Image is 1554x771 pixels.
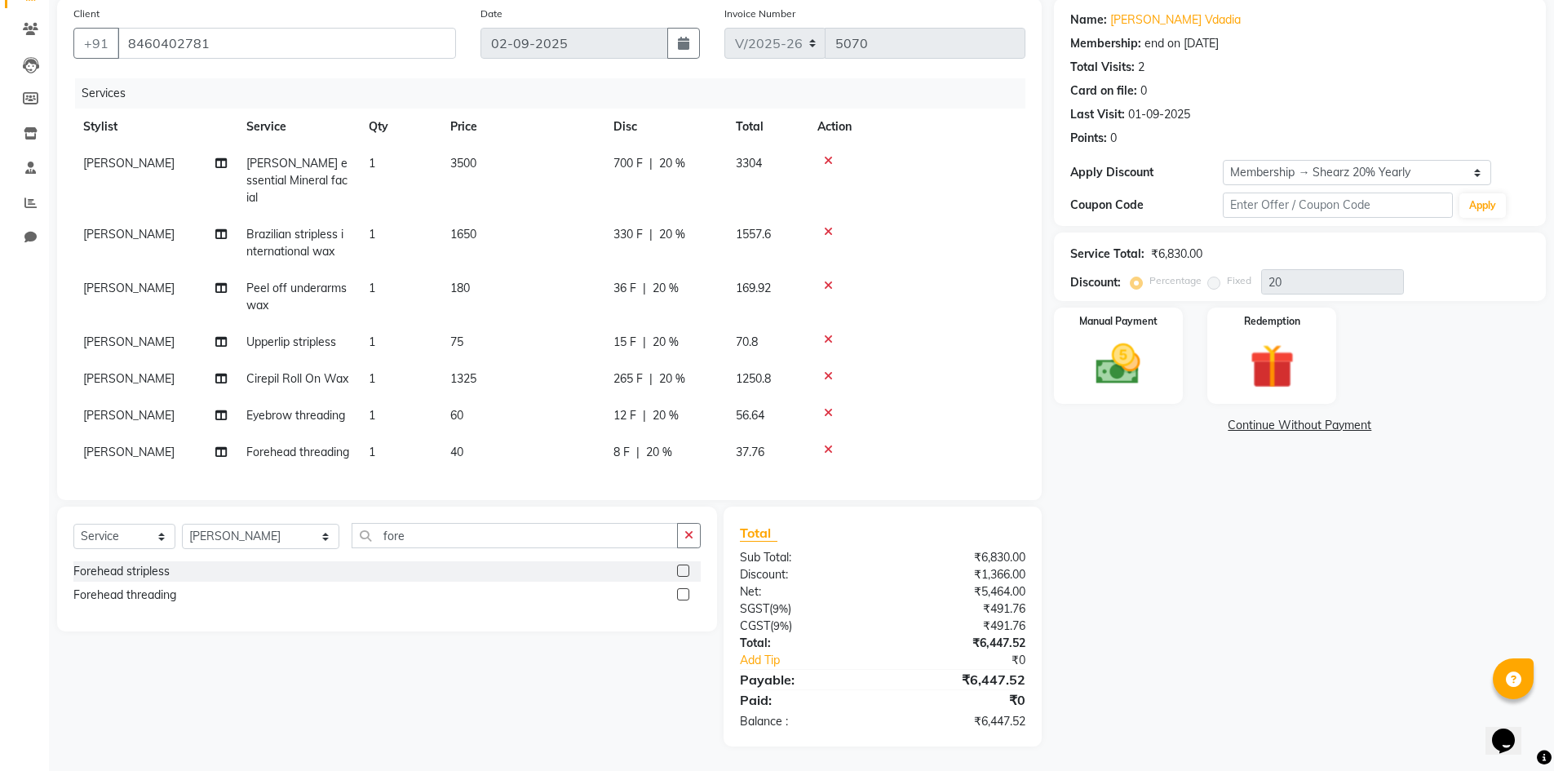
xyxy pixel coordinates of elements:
[1070,11,1107,29] div: Name:
[728,600,883,618] div: ( )
[1138,59,1144,76] div: 2
[613,226,643,243] span: 330 F
[883,635,1038,652] div: ₹6,447.52
[736,445,764,459] span: 37.76
[83,371,175,386] span: [PERSON_NAME]
[728,635,883,652] div: Total:
[736,408,764,423] span: 56.64
[736,227,771,241] span: 1557.6
[883,566,1038,583] div: ₹1,366.00
[1070,35,1141,52] div: Membership:
[83,335,175,349] span: [PERSON_NAME]
[1070,197,1224,214] div: Coupon Code
[1070,246,1144,263] div: Service Total:
[1459,193,1506,218] button: Apply
[736,335,758,349] span: 70.8
[643,407,646,424] span: |
[909,652,1038,669] div: ₹0
[728,670,883,689] div: Payable:
[1144,35,1219,52] div: end on [DATE]
[73,109,237,145] th: Stylist
[649,226,653,243] span: |
[1140,82,1147,100] div: 0
[613,280,636,297] span: 36 F
[736,156,762,171] span: 3304
[246,335,336,349] span: Upperlip stripless
[1057,417,1543,434] a: Continue Without Payment
[883,690,1038,710] div: ₹0
[883,713,1038,730] div: ₹6,447.52
[1070,274,1121,291] div: Discount:
[75,78,1038,109] div: Services
[450,281,470,295] span: 180
[728,583,883,600] div: Net:
[613,334,636,351] span: 15 F
[883,583,1038,600] div: ₹5,464.00
[369,408,375,423] span: 1
[1079,314,1158,329] label: Manual Payment
[73,28,119,59] button: +91
[659,155,685,172] span: 20 %
[728,549,883,566] div: Sub Total:
[1227,273,1251,288] label: Fixed
[441,109,604,145] th: Price
[246,371,348,386] span: Cirepil Roll On Wax
[450,227,476,241] span: 1650
[773,619,789,632] span: 9%
[740,525,777,542] span: Total
[613,407,636,424] span: 12 F
[83,227,175,241] span: [PERSON_NAME]
[246,445,349,459] span: Forehead threading
[659,226,685,243] span: 20 %
[728,566,883,583] div: Discount:
[1110,11,1241,29] a: [PERSON_NAME] Vdadia
[653,407,679,424] span: 20 %
[883,618,1038,635] div: ₹491.76
[246,408,345,423] span: Eyebrow threading
[1110,130,1117,147] div: 0
[604,109,726,145] th: Disc
[773,602,788,615] span: 9%
[728,713,883,730] div: Balance :
[1070,106,1125,123] div: Last Visit:
[1151,246,1202,263] div: ₹6,830.00
[237,109,359,145] th: Service
[646,444,672,461] span: 20 %
[649,155,653,172] span: |
[649,370,653,388] span: |
[246,156,348,205] span: [PERSON_NAME] essential Mineral facial
[450,335,463,349] span: 75
[83,156,175,171] span: [PERSON_NAME]
[653,280,679,297] span: 20 %
[728,690,883,710] div: Paid:
[1236,339,1308,394] img: _gift.svg
[1082,339,1154,390] img: _cash.svg
[728,652,908,669] a: Add Tip
[643,334,646,351] span: |
[73,587,176,604] div: Forehead threading
[724,7,795,21] label: Invoice Number
[1070,82,1137,100] div: Card on file:
[1070,164,1224,181] div: Apply Discount
[636,444,640,461] span: |
[1128,106,1190,123] div: 01-09-2025
[369,156,375,171] span: 1
[246,227,343,259] span: Brazilian stripless international wax
[369,281,375,295] span: 1
[369,227,375,241] span: 1
[740,618,770,633] span: CGST
[83,445,175,459] span: [PERSON_NAME]
[83,408,175,423] span: [PERSON_NAME]
[1070,59,1135,76] div: Total Visits:
[613,444,630,461] span: 8 F
[1070,130,1107,147] div: Points:
[369,335,375,349] span: 1
[83,281,175,295] span: [PERSON_NAME]
[450,408,463,423] span: 60
[450,371,476,386] span: 1325
[246,281,347,312] span: Peel off underarms wax
[359,109,441,145] th: Qty
[653,334,679,351] span: 20 %
[736,281,771,295] span: 169.92
[643,280,646,297] span: |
